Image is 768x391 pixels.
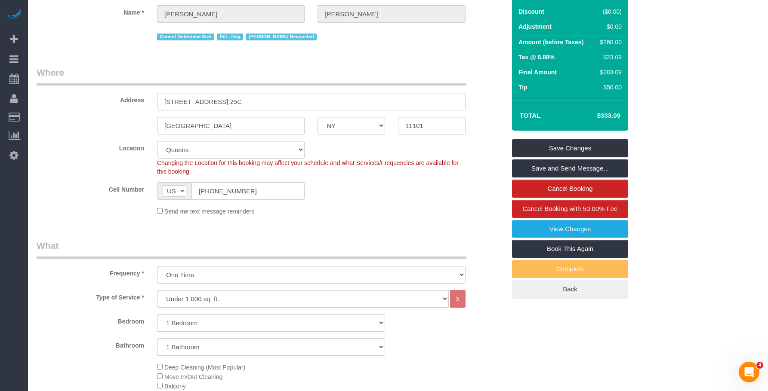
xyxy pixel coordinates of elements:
[398,117,466,134] input: Zip Code
[246,34,317,40] span: [PERSON_NAME] Requested
[597,68,622,76] div: $283.09
[597,38,622,46] div: $260.00
[30,338,151,350] label: Bathroom
[164,383,186,390] span: Balcony
[5,9,22,21] img: Automaid Logo
[518,83,527,92] label: Tip
[164,373,222,380] span: Move In/Out Cleaning
[518,22,552,31] label: Adjustment
[597,22,622,31] div: $0.00
[512,240,628,258] a: Book This Again
[512,159,628,177] a: Save and Send Message...
[30,141,151,153] label: Location
[164,364,245,371] span: Deep Cleaning (Most Popular)
[30,290,151,302] label: Type of Service *
[512,139,628,157] a: Save Changes
[520,112,541,119] strong: Total
[512,180,628,198] a: Cancel Booking
[739,362,759,382] iframe: Intercom live chat
[30,5,151,17] label: Name *
[597,53,622,61] div: $23.09
[30,182,151,194] label: Cell Number
[518,68,557,76] label: Final Amount
[157,34,214,40] span: Cannot Determine Size
[597,83,622,92] div: $50.00
[157,5,305,23] input: First Name
[37,66,466,86] legend: Where
[164,208,254,215] span: Send me text message reminders
[523,205,618,212] span: Cancel Booking with 50.00% Fee
[30,314,151,326] label: Bedroom
[512,220,628,238] a: View Changes
[518,53,555,61] label: Tax @ 8.88%
[571,112,620,119] h4: $333.09
[518,7,544,16] label: Discount
[157,117,305,134] input: City
[30,93,151,104] label: Address
[30,266,151,278] label: Frequency *
[318,5,465,23] input: Last Name
[157,159,459,175] span: Changing the Location for this booking may affect your schedule and what Services/Frequencies are...
[37,239,466,259] legend: What
[217,34,243,40] span: Pet - Dog
[512,200,628,218] a: Cancel Booking with 50.00% Fee
[191,182,305,200] input: Cell Number
[518,38,583,46] label: Amount (before Taxes)
[756,362,763,369] span: 4
[597,7,622,16] div: ($0.00)
[512,280,628,298] a: Back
